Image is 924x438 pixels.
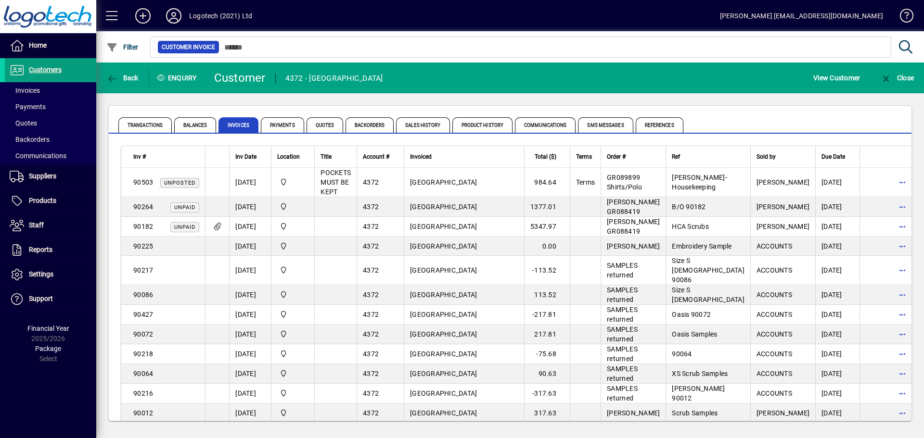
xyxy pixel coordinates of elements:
[524,285,570,305] td: 113.52
[363,311,379,318] span: 4372
[5,115,96,131] a: Quotes
[235,151,265,162] div: Inv Date
[672,350,692,358] span: 90064
[757,311,792,318] span: ACCOUNTS
[321,151,332,162] span: Title
[607,218,660,235] span: [PERSON_NAME] GR088419
[10,119,37,127] span: Quotes
[607,365,638,382] span: SAMPLES returned
[128,7,158,25] button: Add
[535,151,556,162] span: Total ($)
[29,172,56,180] span: Suppliers
[277,408,308,418] span: Central
[277,349,308,359] span: Central
[285,71,383,86] div: 4372 - [GEOGRAPHIC_DATA]
[524,325,570,344] td: 217.81
[672,151,680,162] span: Ref
[524,384,570,403] td: -317.63
[815,344,860,364] td: [DATE]
[672,311,711,318] span: Oasis 90072
[277,177,308,188] span: Central
[174,204,195,211] span: Unpaid
[363,223,379,230] span: 4372
[607,286,638,303] span: SAMPLES returned
[524,217,570,237] td: 5347.97
[672,385,725,402] span: [PERSON_NAME] 90012
[162,42,215,52] span: Customer Invoice
[277,309,308,320] span: Central
[106,43,139,51] span: Filter
[893,2,912,33] a: Knowledge Base
[229,256,271,285] td: [DATE]
[815,403,860,423] td: [DATE]
[10,103,46,111] span: Payments
[757,266,792,274] span: ACCOUNTS
[10,87,40,94] span: Invoices
[410,370,477,377] span: [GEOGRAPHIC_DATA]
[811,69,862,87] button: View Customer
[10,152,66,160] span: Communications
[757,409,809,417] span: [PERSON_NAME]
[229,285,271,305] td: [DATE]
[29,41,47,49] span: Home
[672,203,706,211] span: B/O 90182
[133,370,153,377] span: 90064
[607,242,660,250] span: [PERSON_NAME]
[158,7,189,25] button: Profile
[815,384,860,403] td: [DATE]
[757,389,792,397] span: ACCOUNTS
[410,330,477,338] span: [GEOGRAPHIC_DATA]
[363,178,379,186] span: 4372
[757,242,792,250] span: ACCOUNTS
[813,70,860,86] span: View Customer
[133,203,153,211] span: 90264
[229,237,271,256] td: [DATE]
[277,329,308,339] span: Central
[133,409,153,417] span: 90012
[607,198,660,215] span: [PERSON_NAME] GR088419
[363,370,379,377] span: 4372
[895,175,910,190] button: More options
[133,389,153,397] span: 90216
[214,70,266,86] div: Customer
[452,117,513,133] span: Product History
[815,197,860,217] td: [DATE]
[607,151,626,162] span: Order #
[607,306,638,323] span: SAMPLES returned
[133,291,153,299] span: 90086
[895,219,910,234] button: More options
[410,409,477,417] span: [GEOGRAPHIC_DATA]
[307,117,344,133] span: Quotes
[821,151,845,162] span: Due Date
[229,305,271,325] td: [DATE]
[10,136,50,143] span: Backorders
[277,368,308,379] span: Central
[174,117,216,133] span: Balances
[757,291,792,299] span: ACCOUNTS
[106,74,139,82] span: Back
[363,203,379,211] span: 4372
[133,311,153,318] span: 90427
[133,151,199,162] div: Inv #
[133,330,153,338] span: 90072
[363,291,379,299] span: 4372
[576,151,592,162] span: Terms
[104,69,141,87] button: Back
[757,151,776,162] span: Sold by
[133,223,153,230] span: 90182
[757,350,792,358] span: ACCOUNTS
[515,117,576,133] span: Communications
[5,164,96,188] a: Suppliers
[5,263,96,287] a: Settings
[363,266,379,274] span: 4372
[235,151,257,162] span: Inv Date
[878,69,916,87] button: Close
[104,38,141,56] button: Filter
[870,69,924,87] app-page-header-button: Close enquiry
[607,325,638,343] span: SAMPLES returned
[815,285,860,305] td: [DATE]
[815,237,860,256] td: [DATE]
[672,242,731,250] span: Embroidery Sample
[524,364,570,384] td: 90.63
[133,242,153,250] span: 90225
